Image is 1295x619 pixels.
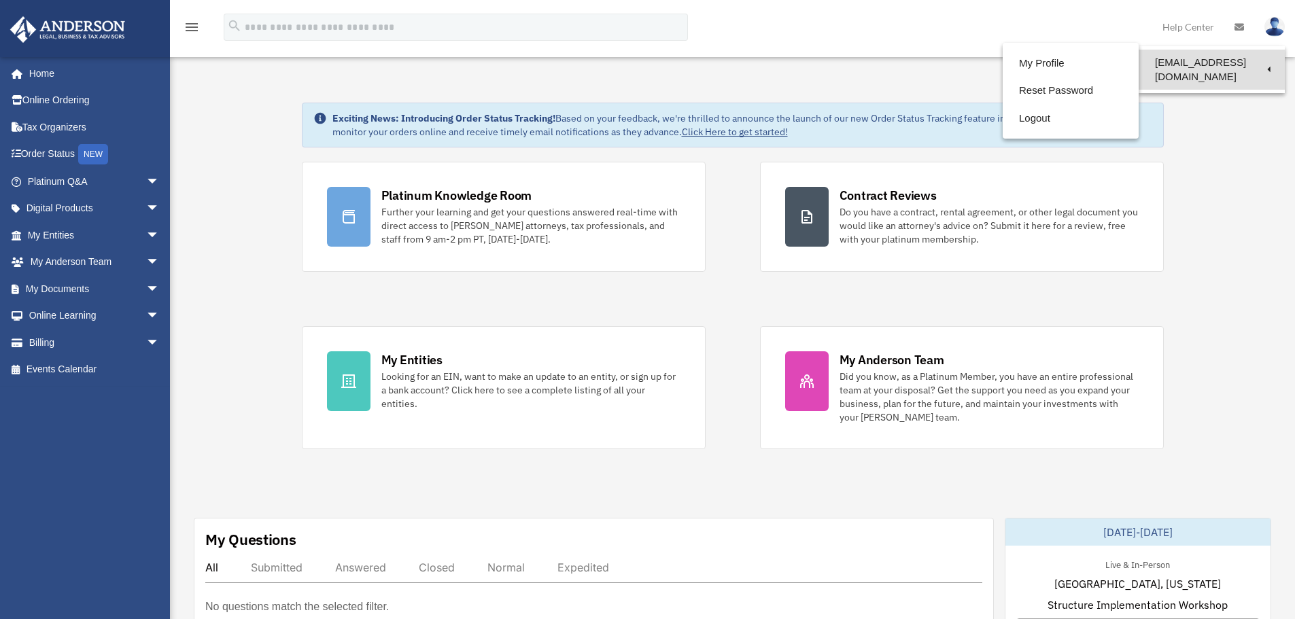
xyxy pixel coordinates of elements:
[381,205,680,246] div: Further your learning and get your questions answered real-time with direct access to [PERSON_NAM...
[10,302,180,330] a: Online Learningarrow_drop_down
[302,326,706,449] a: My Entities Looking for an EIN, want to make an update to an entity, or sign up for a bank accoun...
[381,351,443,368] div: My Entities
[10,141,180,169] a: Order StatusNEW
[760,326,1164,449] a: My Anderson Team Did you know, as a Platinum Member, you have an entire professional team at your...
[10,329,180,356] a: Billingarrow_drop_down
[184,19,200,35] i: menu
[10,168,180,195] a: Platinum Q&Aarrow_drop_down
[557,561,609,574] div: Expedited
[146,329,173,357] span: arrow_drop_down
[10,87,180,114] a: Online Ordering
[10,195,180,222] a: Digital Productsarrow_drop_down
[381,187,532,204] div: Platinum Knowledge Room
[184,24,200,35] a: menu
[335,561,386,574] div: Answered
[682,126,788,138] a: Click Here to get started!
[1054,576,1221,592] span: [GEOGRAPHIC_DATA], [US_STATE]
[205,597,389,616] p: No questions match the selected filter.
[205,529,296,550] div: My Questions
[840,351,944,368] div: My Anderson Team
[1139,50,1285,90] a: [EMAIL_ADDRESS][DOMAIN_NAME]
[419,561,455,574] div: Closed
[10,356,180,383] a: Events Calendar
[251,561,303,574] div: Submitted
[10,60,173,87] a: Home
[1003,50,1139,77] a: My Profile
[840,187,937,204] div: Contract Reviews
[487,561,525,574] div: Normal
[146,195,173,223] span: arrow_drop_down
[10,222,180,249] a: My Entitiesarrow_drop_down
[840,370,1139,424] div: Did you know, as a Platinum Member, you have an entire professional team at your disposal? Get th...
[1048,597,1228,613] span: Structure Implementation Workshop
[302,162,706,272] a: Platinum Knowledge Room Further your learning and get your questions answered real-time with dire...
[840,205,1139,246] div: Do you have a contract, rental agreement, or other legal document you would like an attorney's ad...
[205,561,218,574] div: All
[146,168,173,196] span: arrow_drop_down
[10,113,180,141] a: Tax Organizers
[10,249,180,276] a: My Anderson Teamarrow_drop_down
[146,222,173,249] span: arrow_drop_down
[760,162,1164,272] a: Contract Reviews Do you have a contract, rental agreement, or other legal document you would like...
[332,111,1152,139] div: Based on your feedback, we're thrilled to announce the launch of our new Order Status Tracking fe...
[1264,17,1285,37] img: User Pic
[1094,556,1181,571] div: Live & In-Person
[381,370,680,410] div: Looking for an EIN, want to make an update to an entity, or sign up for a bank account? Click her...
[10,275,180,302] a: My Documentsarrow_drop_down
[78,144,108,164] div: NEW
[146,275,173,303] span: arrow_drop_down
[6,16,129,43] img: Anderson Advisors Platinum Portal
[146,249,173,277] span: arrow_drop_down
[146,302,173,330] span: arrow_drop_down
[1005,518,1271,546] div: [DATE]-[DATE]
[1003,77,1139,105] a: Reset Password
[1003,105,1139,132] a: Logout
[227,18,242,33] i: search
[332,112,555,124] strong: Exciting News: Introducing Order Status Tracking!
